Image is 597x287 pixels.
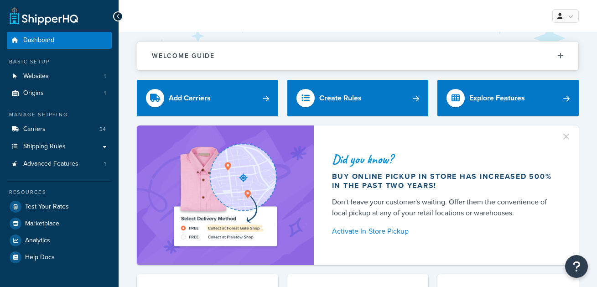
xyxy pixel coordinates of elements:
[7,156,112,172] a: Advanced Features1
[7,215,112,232] a: Marketplace
[7,188,112,196] div: Resources
[437,80,579,116] a: Explore Features
[151,139,300,251] img: ad-shirt-map-b0359fc47e01cab431d101c4b569394f6a03f54285957d908178d52f29eb9668.png
[104,160,106,168] span: 1
[137,80,278,116] a: Add Carriers
[104,89,106,97] span: 1
[7,58,112,66] div: Basic Setup
[137,42,578,70] button: Welcome Guide
[152,52,215,59] h2: Welcome Guide
[7,156,112,172] li: Advanced Features
[7,198,112,215] a: Test Your Rates
[7,85,112,102] li: Origins
[25,237,50,245] span: Analytics
[319,92,362,104] div: Create Rules
[23,37,54,44] span: Dashboard
[23,89,44,97] span: Origins
[25,254,55,261] span: Help Docs
[565,255,588,278] button: Open Resource Center
[7,68,112,85] li: Websites
[7,85,112,102] a: Origins1
[332,225,557,238] a: Activate In-Store Pickup
[7,111,112,119] div: Manage Shipping
[7,232,112,249] a: Analytics
[25,203,69,211] span: Test Your Rates
[104,73,106,80] span: 1
[469,92,525,104] div: Explore Features
[23,160,78,168] span: Advanced Features
[25,220,59,228] span: Marketplace
[169,92,211,104] div: Add Carriers
[23,143,66,151] span: Shipping Rules
[332,153,557,166] div: Did you know?
[7,138,112,155] a: Shipping Rules
[7,68,112,85] a: Websites1
[332,197,557,219] div: Don't leave your customer's waiting. Offer them the convenience of local pickup at any of your re...
[7,121,112,138] a: Carriers34
[99,125,106,133] span: 34
[287,80,429,116] a: Create Rules
[23,125,46,133] span: Carriers
[23,73,49,80] span: Websites
[7,121,112,138] li: Carriers
[7,249,112,266] a: Help Docs
[332,172,557,190] div: Buy online pickup in store has increased 500% in the past two years!
[7,32,112,49] a: Dashboard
